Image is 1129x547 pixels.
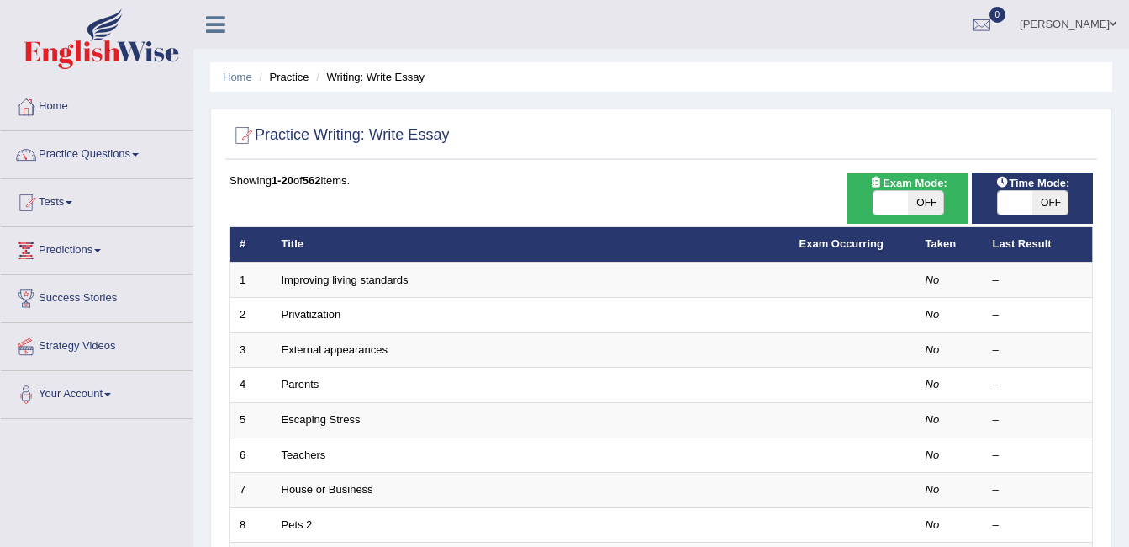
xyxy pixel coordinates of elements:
a: Pets 2 [282,518,313,531]
th: Taken [916,227,984,263]
div: – [993,412,1084,428]
td: 3 [230,332,272,368]
a: External appearances [282,343,388,356]
a: Escaping Stress [282,413,361,426]
div: – [993,448,1084,464]
td: 8 [230,507,272,543]
span: OFF [908,191,943,215]
em: No [926,483,940,496]
td: 1 [230,263,272,298]
em: No [926,413,940,426]
div: – [993,307,1084,323]
a: Improving living standards [282,273,409,286]
a: Predictions [1,227,193,269]
span: Time Mode: [989,174,1076,192]
a: Home [223,71,252,83]
a: Teachers [282,449,326,461]
em: No [926,518,940,531]
div: – [993,343,1084,358]
span: OFF [1032,191,1068,215]
a: Privatization [282,308,341,321]
td: 4 [230,368,272,403]
em: No [926,308,940,321]
a: Parents [282,378,319,390]
th: Last Result [984,227,1093,263]
a: Exam Occurring [799,237,884,250]
b: 562 [303,174,321,187]
li: Practice [255,69,309,85]
td: 6 [230,438,272,473]
span: Exam Mode: [863,174,953,192]
a: Home [1,83,193,125]
a: House or Business [282,483,373,496]
em: No [926,378,940,390]
div: Show exams occurring in exams [847,173,968,224]
a: Your Account [1,371,193,413]
div: – [993,518,1084,534]
span: 0 [989,7,1006,23]
div: – [993,482,1084,498]
th: Title [272,227,790,263]
em: No [926,273,940,286]
td: 5 [230,403,272,438]
h2: Practice Writing: Write Essay [229,123,449,148]
div: – [993,273,1084,289]
a: Practice Questions [1,131,193,173]
a: Success Stories [1,275,193,317]
a: Tests [1,179,193,221]
div: Showing of items. [229,173,1093,189]
a: Strategy Videos [1,323,193,365]
em: No [926,343,940,356]
td: 2 [230,298,272,333]
div: – [993,377,1084,393]
li: Writing: Write Essay [312,69,425,85]
th: # [230,227,272,263]
b: 1-20 [272,174,293,187]
em: No [926,449,940,461]
td: 7 [230,473,272,508]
